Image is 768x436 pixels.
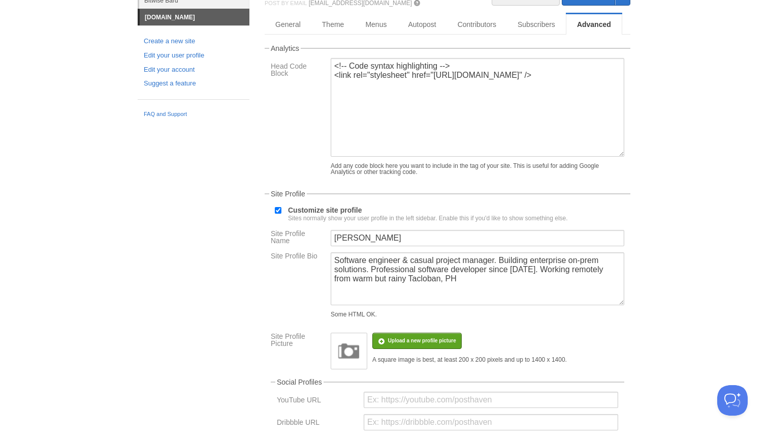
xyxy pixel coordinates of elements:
textarea: Software engineer & casual project manager. Building enterprise on-prem solutions. Professional s... [331,252,624,305]
a: Advanced [566,14,622,35]
legend: Analytics [269,45,301,52]
a: Edit your account [144,65,243,75]
label: Head Code Block [271,63,325,79]
a: Edit your user profile [144,50,243,61]
label: Dribbble URL [277,419,358,428]
img: image.png [334,336,364,366]
label: Customize site profile [288,207,568,221]
legend: Site Profile [269,190,307,197]
iframe: Help Scout Beacon - Open [717,385,748,416]
span: Upload a new profile picture [388,338,456,343]
label: Site Profile Name [271,230,325,247]
a: Menus [355,14,397,35]
a: Contributors [447,14,507,35]
a: Suggest a feature [144,78,243,89]
a: [DOMAIN_NAME] [140,9,249,25]
label: YouTube URL [277,396,358,406]
input: Ex: https://dribbble.com/posthaven [364,414,618,430]
legend: Social Profiles [275,379,324,386]
a: Autopost [397,14,446,35]
div: Sites normally show your user profile in the left sidebar. Enable this if you'd like to show some... [288,215,568,221]
label: Site Profile Picture [271,333,325,350]
a: Theme [311,14,355,35]
a: Create a new site [144,36,243,47]
label: Site Profile Bio [271,252,325,262]
a: General [265,14,311,35]
input: Ex: https://youtube.com/posthaven [364,392,618,408]
div: Add any code block here you want to include in the tag of your site. This is useful for adding Go... [331,163,624,175]
div: Some HTML OK. [331,311,624,317]
div: A square image is best, at least 200 x 200 pixels and up to 1400 x 1400. [372,357,567,363]
a: Subscribers [507,14,566,35]
a: FAQ and Support [144,110,243,119]
textarea: <!-- Code syntax highlighting --> <link rel="stylesheet" href="[URL][DOMAIN_NAME]" /> [331,58,624,157]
